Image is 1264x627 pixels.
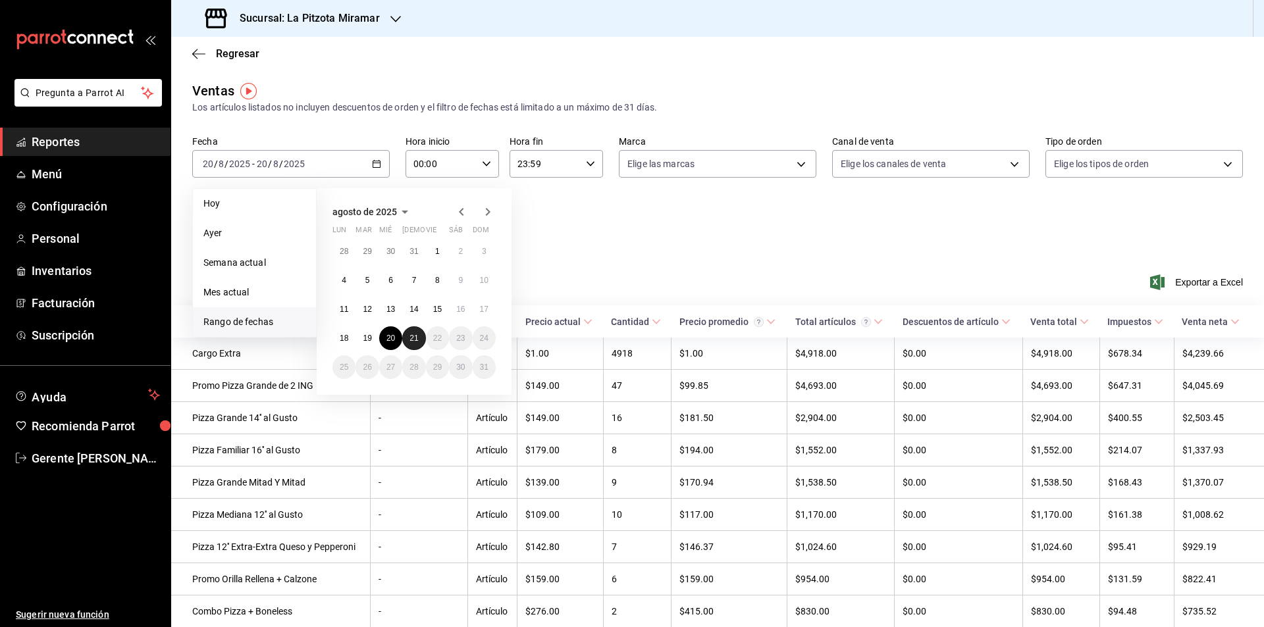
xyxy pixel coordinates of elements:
input: -- [273,159,279,169]
td: Artículo [467,499,517,531]
span: Suscripción [32,326,160,344]
td: Artículo [467,466,517,499]
label: Fecha [192,137,390,146]
button: 28 de julio de 2025 [332,239,355,263]
td: $194.00 [671,434,787,466]
label: Hora fin [510,137,603,146]
button: Regresar [192,47,259,60]
abbr: 16 de agosto de 2025 [456,305,465,314]
svg: Precio promedio = Total artículos / cantidad [754,317,764,327]
span: Venta neta [1182,316,1240,327]
div: Precio actual [525,316,581,327]
span: Mes actual [203,286,305,299]
span: / [279,159,283,169]
td: $142.80 [517,531,604,563]
td: - [371,466,467,499]
td: 10 [603,499,671,531]
abbr: 5 de agosto de 2025 [365,276,370,285]
span: Venta total [1030,316,1089,327]
abbr: sábado [449,226,463,239]
td: Artículo [467,563,517,595]
abbr: jueves [402,226,480,239]
button: 30 de julio de 2025 [379,239,402,263]
input: -- [202,159,214,169]
td: - [371,531,467,563]
td: $1,337.93 [1174,434,1264,466]
td: $139.00 [517,466,604,499]
abbr: domingo [473,226,489,239]
button: 16 de agosto de 2025 [449,297,472,321]
td: Cargo Extra [171,338,371,370]
abbr: 19 de agosto de 2025 [363,334,371,343]
td: $1.00 [671,338,787,370]
td: $400.55 [1099,402,1174,434]
span: / [268,159,272,169]
abbr: 28 de julio de 2025 [340,247,348,256]
td: $1,538.50 [787,466,895,499]
abbr: 22 de agosto de 2025 [433,334,442,343]
div: Cantidad [611,316,649,327]
td: - [371,434,467,466]
abbr: 1 de agosto de 2025 [435,247,440,256]
div: Ventas [192,81,234,101]
td: Pizza Grande 14'' al Gusto [171,402,371,434]
abbr: miércoles [379,226,392,239]
abbr: 17 de agosto de 2025 [480,305,488,314]
span: Hoy [203,197,305,211]
abbr: 9 de agosto de 2025 [458,276,463,285]
td: 4918 [603,338,671,370]
td: Artículo [467,402,517,434]
span: Ayer [203,226,305,240]
abbr: 14 de agosto de 2025 [409,305,418,314]
abbr: 29 de agosto de 2025 [433,363,442,372]
button: 27 de agosto de 2025 [379,355,402,379]
span: Total artículos [795,316,883,327]
button: 28 de agosto de 2025 [402,355,425,379]
abbr: 8 de agosto de 2025 [435,276,440,285]
input: ---- [228,159,251,169]
span: Precio actual [525,316,592,327]
button: 3 de agosto de 2025 [473,239,496,263]
td: $2,904.00 [1022,402,1099,434]
abbr: 23 de agosto de 2025 [456,334,465,343]
abbr: 12 de agosto de 2025 [363,305,371,314]
td: $146.37 [671,531,787,563]
abbr: 2 de agosto de 2025 [458,247,463,256]
button: 29 de julio de 2025 [355,239,379,263]
td: $4,693.00 [787,370,895,402]
button: Tooltip marker [240,83,257,99]
button: 31 de julio de 2025 [402,239,425,263]
span: Reportes [32,133,160,151]
abbr: 18 de agosto de 2025 [340,334,348,343]
td: $2,503.45 [1174,402,1264,434]
td: $109.00 [517,499,604,531]
td: $161.38 [1099,499,1174,531]
abbr: 10 de agosto de 2025 [480,276,488,285]
td: $1,170.00 [1022,499,1099,531]
span: Facturación [32,294,160,312]
button: 6 de agosto de 2025 [379,268,402,292]
span: Rango de fechas [203,315,305,329]
td: Pizza 12'' Extra-Extra Queso y Pepperoni [171,531,371,563]
abbr: 3 de agosto de 2025 [482,247,487,256]
abbr: 26 de agosto de 2025 [363,363,371,372]
span: Configuración [32,197,160,215]
span: Descuentos de artículo [903,316,1011,327]
td: Promo Pizza Grande de 2 ING [171,370,371,402]
span: Pregunta a Parrot AI [36,86,142,100]
td: $822.41 [1174,563,1264,595]
abbr: 13 de agosto de 2025 [386,305,395,314]
button: 17 de agosto de 2025 [473,297,496,321]
td: $1,170.00 [787,499,895,531]
button: agosto de 2025 [332,204,413,220]
button: 10 de agosto de 2025 [473,268,496,292]
button: 30 de agosto de 2025 [449,355,472,379]
div: Impuestos [1107,316,1151,327]
td: $181.50 [671,402,787,434]
abbr: 11 de agosto de 2025 [340,305,348,314]
button: 22 de agosto de 2025 [426,326,449,350]
span: Elige las marcas [627,157,695,170]
label: Marca [619,137,816,146]
td: $0.00 [895,466,1023,499]
td: $99.85 [671,370,787,402]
